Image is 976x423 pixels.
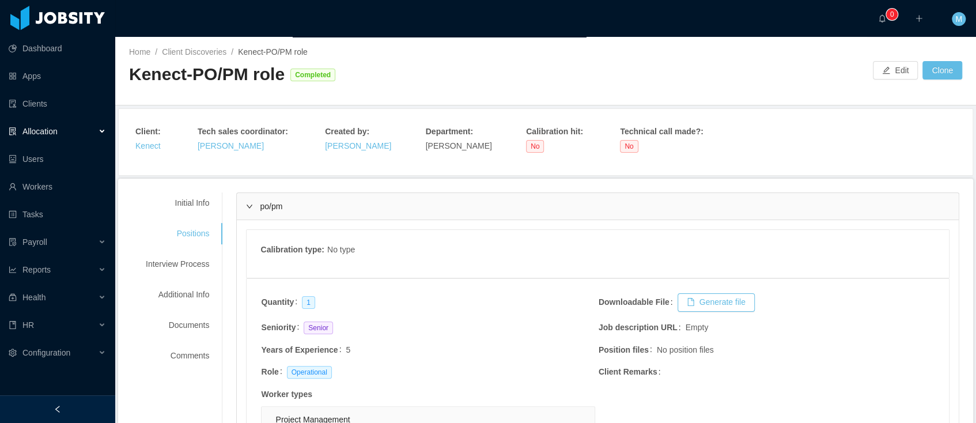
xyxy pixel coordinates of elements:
[9,175,106,198] a: icon: userWorkers
[132,223,223,244] div: Positions
[9,266,17,274] i: icon: line-chart
[304,322,333,334] span: Senior
[599,323,678,332] strong: Job description URL
[129,63,285,86] div: Kenect-PO/PM role
[9,92,106,115] a: icon: auditClients
[9,37,106,60] a: icon: pie-chartDashboard
[327,244,355,258] div: No type
[132,315,223,336] div: Documents
[915,14,923,22] i: icon: plus
[426,127,473,136] strong: Department :
[599,345,649,354] strong: Position files
[302,296,315,309] span: 1
[290,69,335,81] span: Completed
[261,390,312,399] strong: Worker types
[922,61,962,80] button: Clone
[261,297,294,307] strong: Quantity
[22,348,70,357] span: Configuration
[599,297,669,307] strong: Downloadable File
[260,245,324,254] strong: Calibration type :
[325,127,369,136] strong: Created by :
[873,61,918,80] button: icon: editEdit
[325,141,391,150] a: [PERSON_NAME]
[162,47,226,56] a: Client Discoveries
[246,203,253,210] i: icon: right
[132,345,223,367] div: Comments
[657,344,714,356] span: No position files
[599,367,657,376] strong: Client Remarks
[237,193,959,220] div: icon: rightpo/pm
[426,141,492,150] span: [PERSON_NAME]
[22,237,47,247] span: Payroll
[132,192,223,214] div: Initial Info
[346,345,350,354] span: 5
[620,140,638,153] span: No
[620,127,703,136] strong: Technical call made? :
[287,366,332,379] span: Operational
[198,141,264,150] a: [PERSON_NAME]
[955,12,962,26] span: M
[878,14,886,22] i: icon: bell
[198,127,288,136] strong: Tech sales coordinator :
[9,238,17,246] i: icon: file-protect
[135,141,161,150] a: Kenect
[686,322,709,334] span: Empty
[260,202,282,211] span: po/pm
[9,321,17,329] i: icon: book
[22,265,51,274] span: Reports
[22,293,46,302] span: Health
[155,47,157,56] span: /
[231,47,233,56] span: /
[132,254,223,275] div: Interview Process
[9,65,106,88] a: icon: appstoreApps
[526,140,544,153] span: No
[9,127,17,135] i: icon: solution
[22,320,34,330] span: HR
[22,127,58,136] span: Allocation
[238,47,308,56] span: Kenect-PO/PM role
[526,127,583,136] strong: Calibration hit :
[9,293,17,301] i: icon: medicine-box
[261,345,338,354] strong: Years of Experience
[9,203,106,226] a: icon: profileTasks
[9,349,17,357] i: icon: setting
[129,47,150,56] a: Home
[135,127,161,136] strong: Client :
[261,367,278,376] strong: Role
[9,148,106,171] a: icon: robotUsers
[132,284,223,305] div: Additional Info
[886,9,898,20] sup: 0
[261,323,296,332] strong: Seniority
[678,293,755,312] button: icon: fileGenerate file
